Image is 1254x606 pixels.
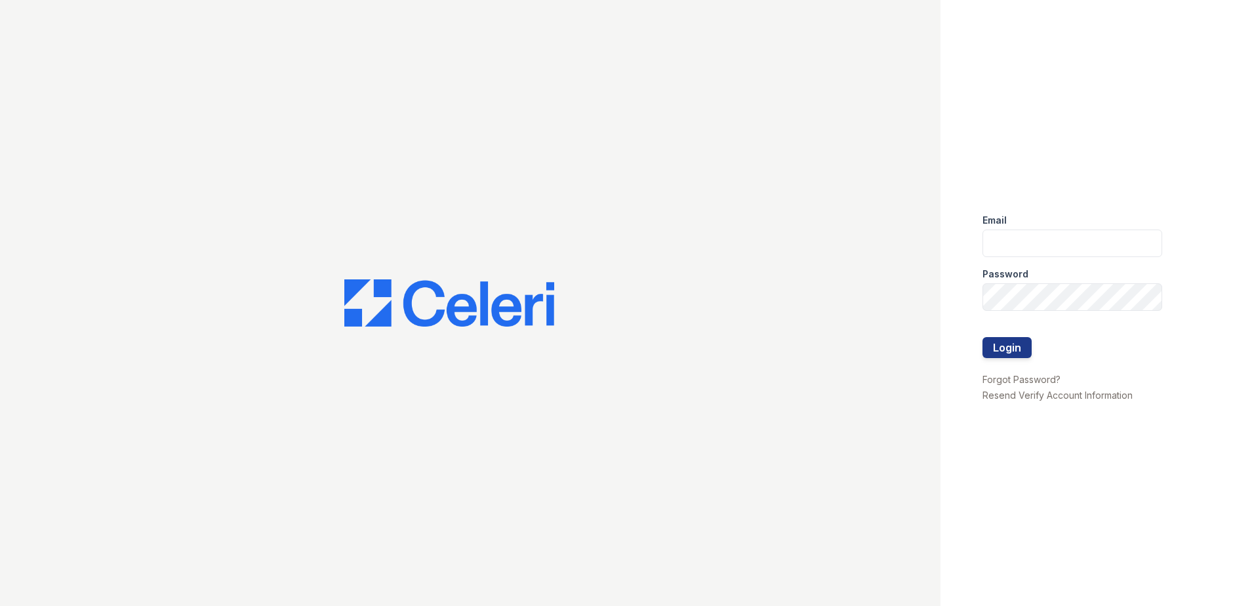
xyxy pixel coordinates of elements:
[344,279,554,327] img: CE_Logo_Blue-a8612792a0a2168367f1c8372b55b34899dd931a85d93a1a3d3e32e68fde9ad4.png
[982,390,1133,401] a: Resend Verify Account Information
[982,374,1061,385] a: Forgot Password?
[982,337,1032,358] button: Login
[982,268,1028,281] label: Password
[982,214,1007,227] label: Email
